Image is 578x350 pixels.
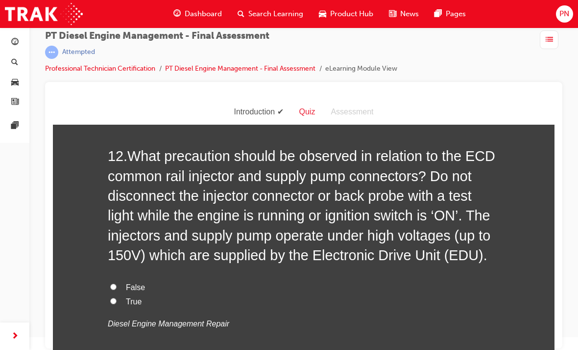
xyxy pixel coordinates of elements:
span: What precaution should be observed in relation to the ECD common rail injector and supply pump co... [55,49,442,163]
div: Attempted [62,48,95,57]
div: Quiz [239,5,270,20]
span: next-icon [11,330,19,343]
a: guage-iconDashboard [166,4,230,24]
div: Introduction [173,5,238,20]
input: False [57,184,64,190]
a: car-iconProduct Hub [311,4,381,24]
div: Assessment [270,5,328,20]
a: search-iconSearch Learning [230,4,311,24]
span: list-icon [546,34,553,46]
span: Dashboard [185,8,222,20]
span: PT Diesel Engine Management - Final Assessment [45,30,397,42]
span: news-icon [389,8,396,20]
span: False [73,184,92,192]
span: car-icon [11,78,19,87]
button: PN [556,5,573,23]
a: news-iconNews [381,4,427,24]
span: Search Learning [248,8,303,20]
span: pages-icon [434,8,442,20]
img: Trak [5,3,83,25]
a: PT Diesel Engine Management - Final Assessment [165,64,315,73]
span: search-icon [238,8,244,20]
li: eLearning Module View [325,63,397,75]
input: True [57,198,64,205]
span: news-icon [11,98,19,107]
span: guage-icon [11,38,19,47]
span: News [400,8,419,20]
span: guage-icon [173,8,181,20]
span: PN [559,8,569,20]
span: learningRecordVerb_ATTEMPT-icon [45,46,58,59]
a: pages-iconPages [427,4,474,24]
span: car-icon [319,8,326,20]
span: Pages [446,8,466,20]
span: pages-icon [11,122,19,131]
em: Diesel Engine Management Repair [55,220,176,228]
span: Product Hub [330,8,373,20]
span: True [73,198,89,206]
span: search-icon [11,58,18,67]
h2: 12 . [55,47,447,165]
a: Professional Technician Certification [45,64,155,73]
